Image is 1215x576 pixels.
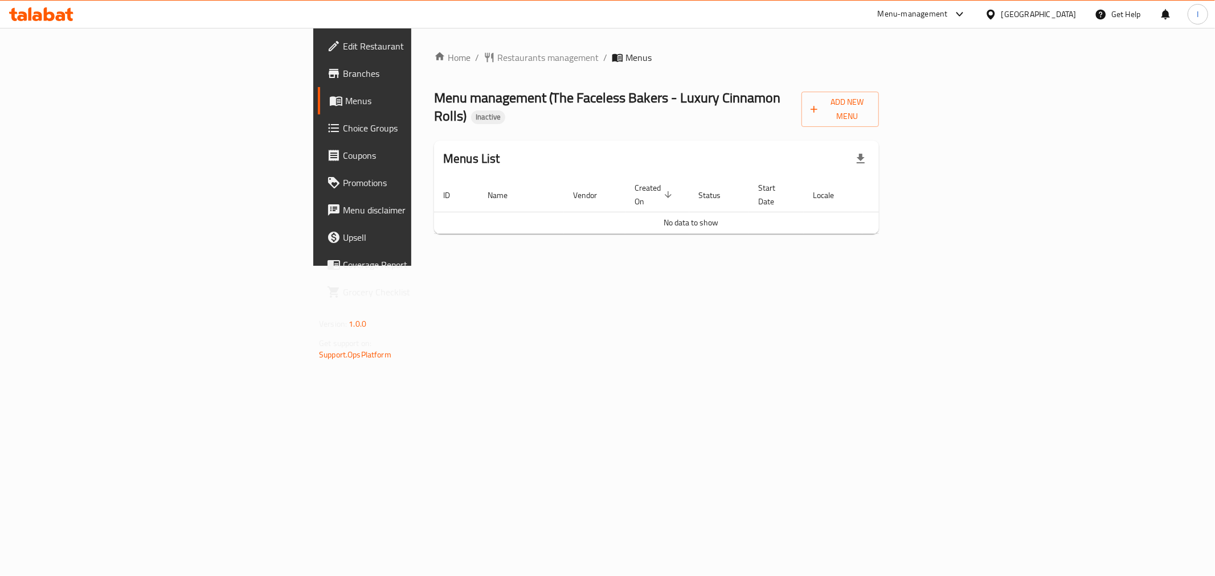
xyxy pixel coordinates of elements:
[318,60,516,87] a: Branches
[1001,8,1077,20] div: [GEOGRAPHIC_DATA]
[343,258,507,271] span: Coverage Report
[484,51,599,64] a: Restaurants management
[318,224,516,251] a: Upsell
[635,181,676,208] span: Created On
[318,251,516,278] a: Coverage Report
[318,169,516,196] a: Promotions
[343,39,507,53] span: Edit Restaurant
[443,150,500,167] h2: Menus List
[698,188,735,202] span: Status
[343,285,507,299] span: Grocery Checklist
[434,178,948,234] table: enhanced table
[318,114,516,142] a: Choice Groups
[345,94,507,108] span: Menus
[318,142,516,169] a: Coupons
[343,121,507,135] span: Choice Groups
[573,188,612,202] span: Vendor
[488,188,522,202] span: Name
[343,231,507,244] span: Upsell
[847,145,874,172] div: Export file
[811,95,870,124] span: Add New Menu
[319,347,391,362] a: Support.OpsPlatform
[318,87,516,114] a: Menus
[343,67,507,80] span: Branches
[343,149,507,162] span: Coupons
[801,92,879,127] button: Add New Menu
[349,316,366,331] span: 1.0.0
[434,85,780,129] span: Menu management ( The Faceless Bakers - Luxury Cinnamon Rolls )
[862,178,948,212] th: Actions
[319,316,347,331] span: Version:
[343,176,507,190] span: Promotions
[603,51,607,64] li: /
[1197,8,1198,20] span: I
[625,51,652,64] span: Menus
[434,51,879,64] nav: breadcrumb
[318,32,516,60] a: Edit Restaurant
[318,278,516,306] a: Grocery Checklist
[664,215,718,230] span: No data to show
[878,7,948,21] div: Menu-management
[318,196,516,224] a: Menu disclaimer
[443,188,465,202] span: ID
[813,188,849,202] span: Locale
[497,51,599,64] span: Restaurants management
[343,203,507,217] span: Menu disclaimer
[758,181,790,208] span: Start Date
[319,336,371,351] span: Get support on:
